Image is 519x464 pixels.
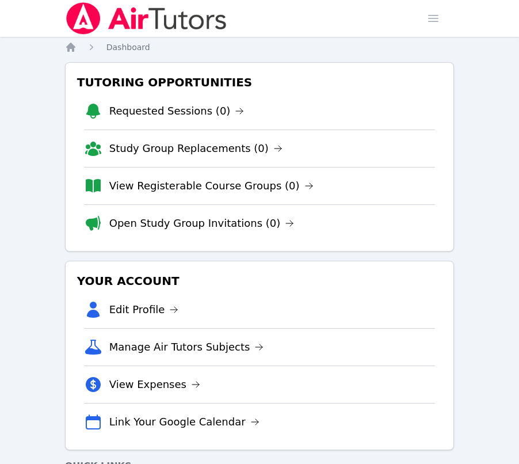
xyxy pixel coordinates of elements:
[106,43,150,52] span: Dashboard
[75,72,445,93] h3: Tutoring Opportunities
[109,414,259,430] a: Link Your Google Calendar
[109,339,264,355] a: Manage Air Tutors Subjects
[109,178,314,194] a: View Registerable Course Groups (0)
[65,41,455,53] nav: Breadcrumb
[109,140,283,157] a: Study Group Replacements (0)
[109,302,179,318] a: Edit Profile
[65,2,228,35] img: Air Tutors
[106,41,150,53] a: Dashboard
[109,215,295,231] a: Open Study Group Invitations (0)
[109,376,200,393] a: View Expenses
[75,271,445,291] h3: Your Account
[109,103,245,119] a: Requested Sessions (0)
